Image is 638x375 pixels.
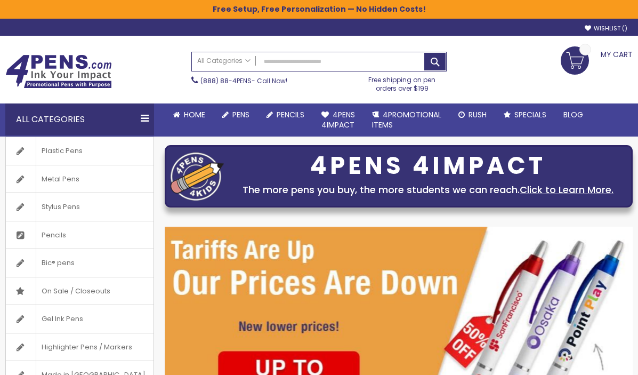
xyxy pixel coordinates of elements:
[555,103,592,126] a: Blog
[232,109,249,120] span: Pens
[364,103,450,137] a: 4PROMOTIONALITEMS
[36,221,71,249] span: Pencils
[5,54,112,89] img: 4Pens Custom Pens and Promotional Products
[563,109,583,120] span: Blog
[313,103,364,137] a: 4Pens4impact
[36,193,85,221] span: Stylus Pens
[469,109,487,120] span: Rush
[6,137,154,165] a: Plastic Pens
[6,249,154,277] a: Bic® pens
[36,249,80,277] span: Bic® pens
[165,103,214,126] a: Home
[36,137,88,165] span: Plastic Pens
[6,165,154,193] a: Metal Pens
[200,76,287,85] span: - Call Now!
[495,103,555,126] a: Specials
[6,305,154,333] a: Gel Ink Pens
[6,333,154,361] a: Highlighter Pens / Markers
[197,57,251,65] span: All Categories
[450,103,495,126] a: Rush
[192,52,256,70] a: All Categories
[36,305,88,333] span: Gel Ink Pens
[36,277,116,305] span: On Sale / Closeouts
[520,183,613,196] a: Click to Learn More.
[358,71,447,93] div: Free shipping on pen orders over $199
[36,165,85,193] span: Metal Pens
[229,182,627,197] div: The more pens you buy, the more students we can reach.
[514,109,546,120] span: Specials
[229,155,627,177] div: 4PENS 4IMPACT
[6,193,154,221] a: Stylus Pens
[6,221,154,249] a: Pencils
[321,109,355,130] span: 4Pens 4impact
[171,152,224,201] img: four_pen_logo.png
[36,333,138,361] span: Highlighter Pens / Markers
[6,277,154,305] a: On Sale / Closeouts
[277,109,304,120] span: Pencils
[184,109,205,120] span: Home
[585,25,627,33] a: Wishlist
[372,109,441,130] span: 4PROMOTIONAL ITEMS
[5,103,154,135] div: All Categories
[200,76,252,85] a: (888) 88-4PENS
[258,103,313,126] a: Pencils
[214,103,258,126] a: Pens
